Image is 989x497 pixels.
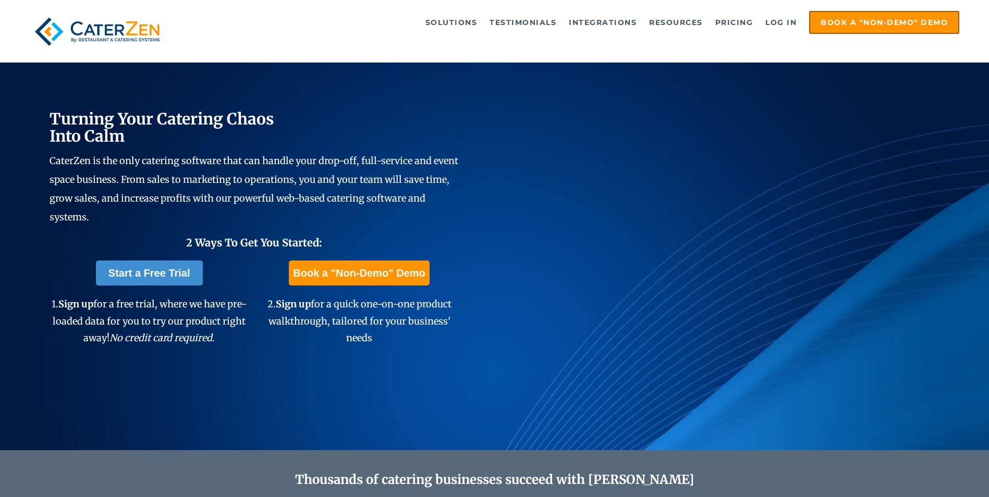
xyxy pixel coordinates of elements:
img: caterzen [30,11,165,52]
a: Integrations [564,12,642,33]
div: Navigation Menu [189,11,959,34]
span: Turning Your Catering Chaos Into Calm [50,109,274,146]
span: 2 Ways To Get You Started: [186,236,322,249]
a: Book a "Non-Demo" Demo [809,11,959,34]
a: Start a Free Trial [96,260,203,285]
h2: Thousands of catering businesses succeed with [PERSON_NAME] [99,473,890,488]
iframe: Help widget launcher [896,456,978,486]
a: Pricing [710,12,759,33]
a: Log in [760,12,802,33]
a: Book a "Non-Demo" Demo [289,260,429,285]
a: Solutions [420,12,483,33]
span: CaterZen is the only catering software that can handle your drop-off, full-service and event spac... [50,155,458,223]
em: No credit card required. [109,332,215,344]
span: 1. for a free trial, where we have pre-loaded data for you to try our product right away! [52,298,247,344]
span: Sign up [58,298,93,310]
span: Sign up [276,298,311,310]
span: 2. for a quick one-on-one product walkthrough, tailored for your business' needs [267,298,451,344]
a: Resources [644,12,708,33]
a: Testimonials [484,12,561,33]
